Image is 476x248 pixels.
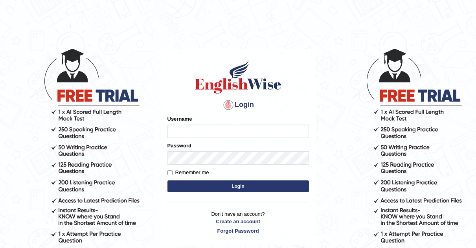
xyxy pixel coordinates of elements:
label: Remember me [167,169,209,176]
a: Create an account [167,218,309,225]
p: Don't have an account? [167,210,309,235]
label: Username [167,115,192,123]
button: Login [167,180,309,192]
img: Logo of English Wise sign in for intelligent practice with AI [193,59,283,95]
h4: Login [167,99,309,111]
input: Remember me [167,170,173,175]
a: Forgot Password [167,227,309,235]
label: Password [167,142,191,149]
